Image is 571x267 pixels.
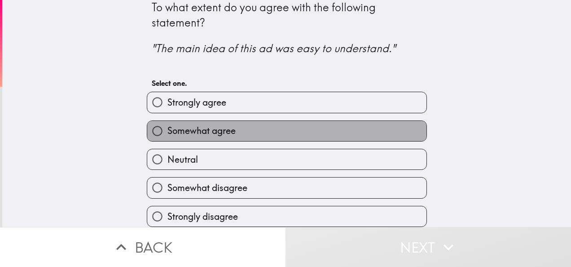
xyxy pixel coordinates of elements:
[167,125,236,137] span: Somewhat agree
[147,121,426,141] button: Somewhat agree
[167,153,198,166] span: Neutral
[147,149,426,169] button: Neutral
[167,96,226,109] span: Strongly agree
[152,78,422,88] h6: Select one.
[147,178,426,198] button: Somewhat disagree
[285,227,571,267] button: Next
[167,182,247,194] span: Somewhat disagree
[167,210,238,223] span: Strongly disagree
[147,92,426,112] button: Strongly agree
[147,206,426,227] button: Strongly disagree
[152,41,395,55] i: "The main idea of this ad was easy to understand."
